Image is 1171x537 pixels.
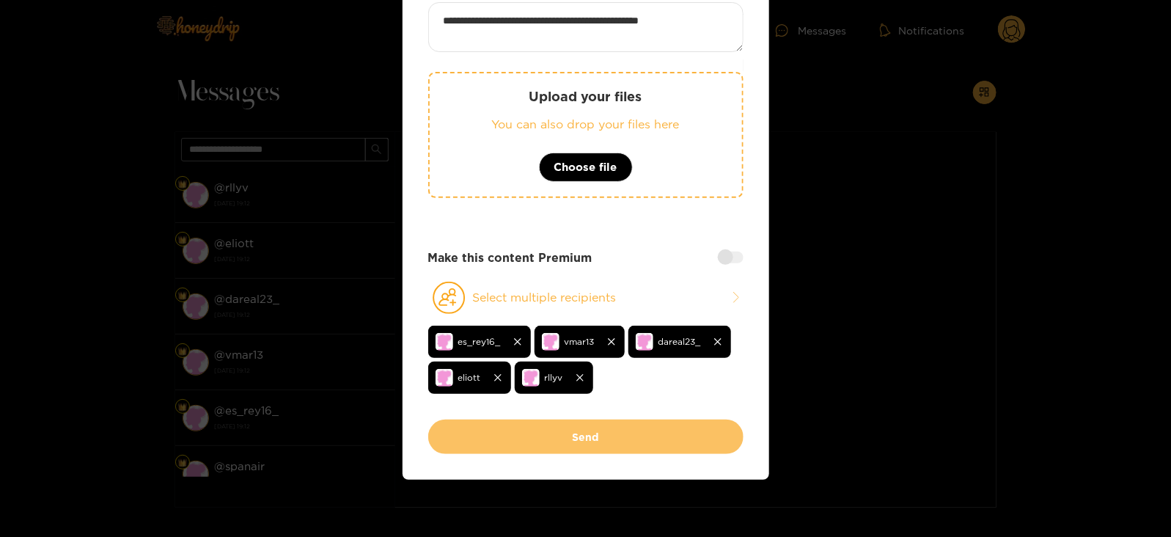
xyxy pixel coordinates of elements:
[542,333,559,351] img: no-avatar.png
[458,369,481,386] span: eliott
[459,88,713,105] p: Upload your files
[458,333,501,350] span: es_rey16_
[554,158,617,176] span: Choose file
[545,369,563,386] span: rllyv
[658,333,701,350] span: dareal23_
[428,420,744,454] button: Send
[428,249,592,266] strong: Make this content Premium
[436,333,453,351] img: no-avatar.png
[436,369,453,387] img: no-avatar.png
[428,281,744,315] button: Select multiple recipients
[539,153,633,182] button: Choose file
[636,333,653,351] img: no-avatar.png
[522,369,540,387] img: no-avatar.png
[459,116,713,133] p: You can also drop your files here
[565,333,595,350] span: vmar13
